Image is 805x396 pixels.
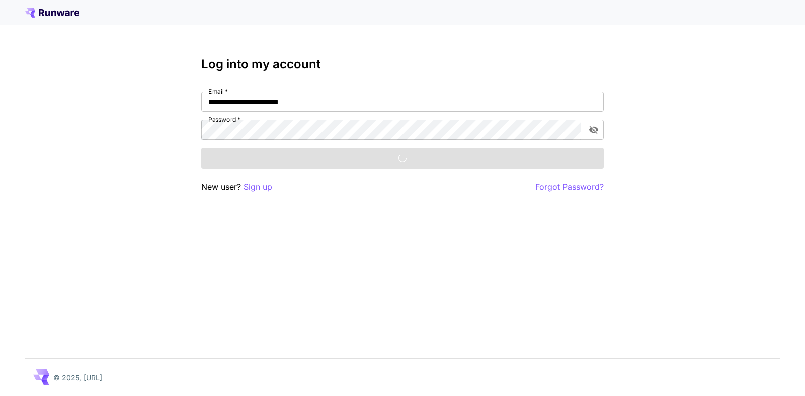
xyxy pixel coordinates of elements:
[208,115,240,124] label: Password
[244,181,272,193] button: Sign up
[201,57,604,71] h3: Log into my account
[535,181,604,193] button: Forgot Password?
[585,121,603,139] button: toggle password visibility
[53,372,102,383] p: © 2025, [URL]
[201,181,272,193] p: New user?
[208,87,228,96] label: Email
